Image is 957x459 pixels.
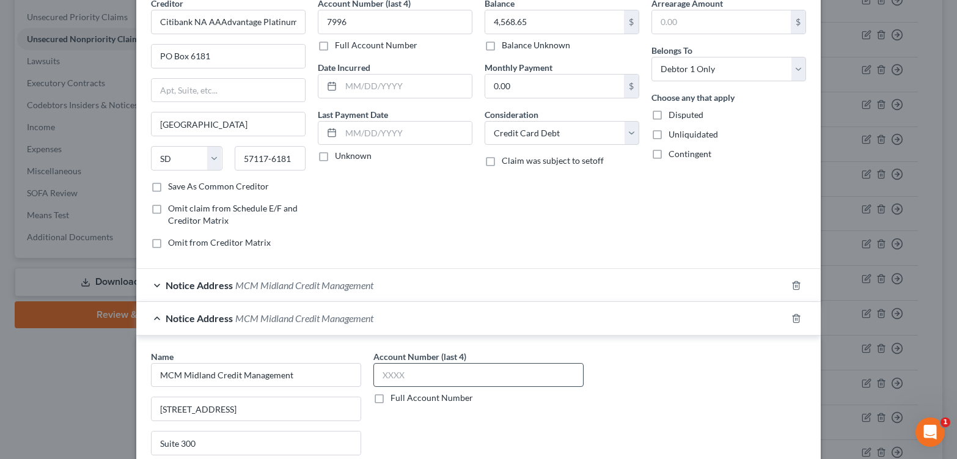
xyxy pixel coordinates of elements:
[651,91,735,104] label: Choose any that apply
[152,112,305,136] input: Enter city...
[485,61,552,74] label: Monthly Payment
[669,129,718,139] span: Unliquidated
[152,397,361,420] input: Enter address...
[168,180,269,193] label: Save As Common Creditor
[152,431,361,455] input: Apt, Suite, etc...
[151,10,306,34] input: Search creditor by name...
[624,10,639,34] div: $
[152,79,305,102] input: Apt, Suite, etc...
[335,150,372,162] label: Unknown
[502,39,570,51] label: Balance Unknown
[485,75,624,98] input: 0.00
[651,45,692,56] span: Belongs To
[151,363,361,387] input: Search by name...
[391,392,473,404] label: Full Account Number
[485,10,624,34] input: 0.00
[166,279,233,291] span: Notice Address
[341,75,472,98] input: MM/DD/YYYY
[485,108,538,121] label: Consideration
[235,146,306,171] input: Enter zip...
[669,149,711,159] span: Contingent
[624,75,639,98] div: $
[652,10,791,34] input: 0.00
[235,312,373,324] span: MCM Midland Credit Management
[235,279,373,291] span: MCM Midland Credit Management
[915,417,945,447] iframe: Intercom live chat
[373,363,584,387] input: XXXX
[335,39,417,51] label: Full Account Number
[152,45,305,68] input: Enter address...
[168,203,298,226] span: Omit claim from Schedule E/F and Creditor Matrix
[168,237,271,248] span: Omit from Creditor Matrix
[318,10,472,34] input: XXXX
[166,312,233,324] span: Notice Address
[151,351,174,362] span: Name
[502,155,604,166] span: Claim was subject to setoff
[341,122,472,145] input: MM/DD/YYYY
[318,108,388,121] label: Last Payment Date
[941,417,950,427] span: 1
[669,109,703,120] span: Disputed
[373,350,466,363] label: Account Number (last 4)
[318,61,370,74] label: Date Incurred
[791,10,805,34] div: $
